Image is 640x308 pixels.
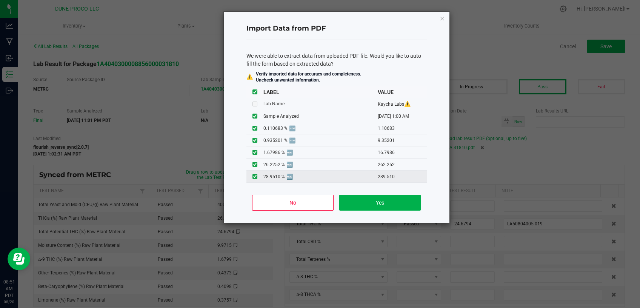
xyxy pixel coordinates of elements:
iframe: Resource center [8,248,30,270]
input: undefined [252,138,257,143]
span: 1.67986 % [263,150,285,155]
span: 26.2252 % [263,162,285,167]
td: Kaycha Labs [378,98,427,110]
input: undefined [252,162,257,167]
span: 28.9510 % [263,174,285,179]
span: Unknown Lab [404,101,411,107]
td: [DATE] 1:00 AM [378,110,427,122]
h4: Import Data from PDF [246,24,427,34]
span: This is a new test name that will be created in Flourish on import. [286,162,293,168]
td: 289.510 [378,171,427,183]
td: Lab Name [263,98,378,110]
div: ⚠️ [246,73,253,81]
p: Verify imported data for accuracy and completeness. Uncheck unwanted information. [256,71,361,83]
span: 0.935201 % [263,138,288,143]
span: This is a new test name that will be created in Flourish on import. [286,174,293,180]
input: undefined [252,174,257,179]
button: Yes [339,195,420,211]
span: This is a new test name that will be created in Flourish on import. [289,125,295,131]
button: Close [440,14,445,23]
td: 262.252 [378,159,427,171]
th: VALUE [378,86,427,98]
input: undefined [252,150,257,155]
th: LABEL [263,86,378,98]
input: undefined [252,126,257,131]
input: undefined [252,114,257,119]
td: 9.35201 [378,134,427,146]
td: 16.7986 [378,146,427,159]
input: Unknown lab [252,102,257,106]
span: 0.110683 % [263,126,288,131]
td: Sample Analyzed [263,110,378,122]
div: We were able to extract data from uploaded PDF file. Would you like to auto-fill the form based o... [246,52,427,68]
span: This is a new test name that will be created in Flourish on import. [286,149,293,156]
td: 1.10683 [378,122,427,134]
button: No [252,195,333,211]
span: This is a new test name that will be created in Flourish on import. [289,137,295,143]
